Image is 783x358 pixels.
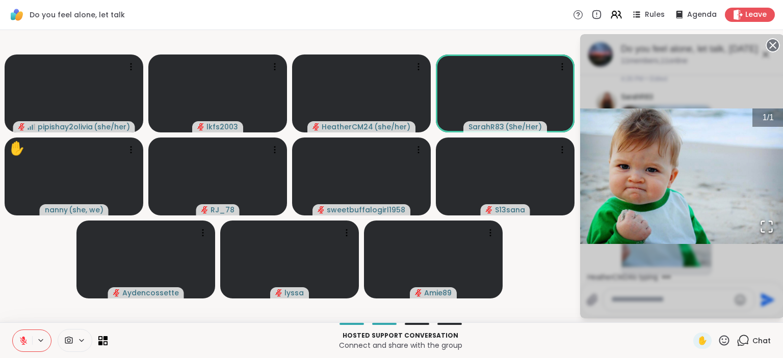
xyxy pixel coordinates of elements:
[211,205,234,215] span: RJ_78
[113,289,120,296] span: audio-muted
[122,288,179,298] span: Aydencossette
[374,122,410,132] span: ( she/her )
[206,122,238,132] span: lkfs2003
[284,288,304,298] span: lyssa
[9,139,25,158] div: ✋
[697,335,708,347] span: ✋
[645,10,665,20] span: Rules
[275,289,282,296] span: audio-muted
[312,123,320,130] span: audio-muted
[30,10,125,20] span: Do you feel alone, let talk
[45,205,68,215] span: nanny
[18,123,25,130] span: audio-muted
[38,122,93,132] span: pipishay2olivia
[687,10,717,20] span: Agenda
[114,331,687,340] p: Hosted support conversation
[322,122,373,132] span: HeatherCM24
[468,122,504,132] span: SarahR83
[327,205,405,215] span: sweetbuffalogirl1958
[486,206,493,213] span: audio-muted
[505,122,542,132] span: ( She/Her )
[69,205,103,215] span: ( she, we )
[415,289,422,296] span: audio-muted
[495,205,525,215] span: S13sana
[424,288,452,298] span: Amie89
[197,123,204,130] span: audio-muted
[752,336,771,346] span: Chat
[8,6,25,23] img: ShareWell Logomark
[318,206,325,213] span: audio-muted
[94,122,130,132] span: ( she/her )
[114,340,687,350] p: Connect and share with the group
[201,206,208,213] span: audio-muted
[745,10,767,20] span: Leave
